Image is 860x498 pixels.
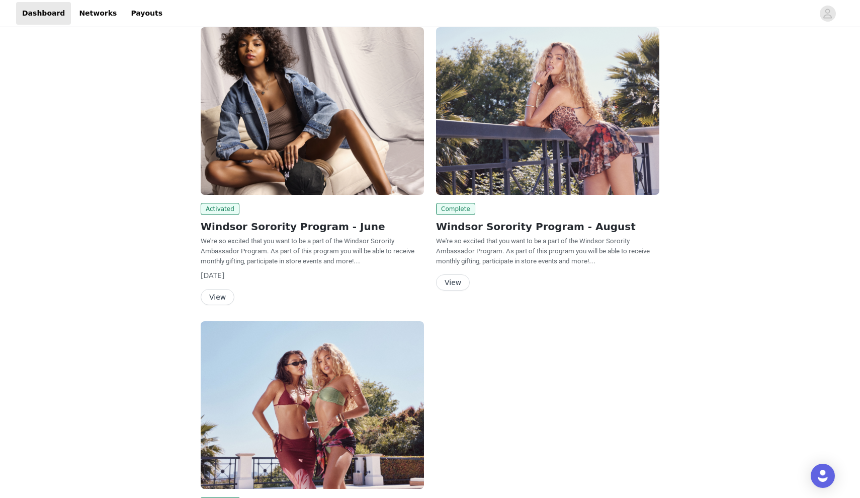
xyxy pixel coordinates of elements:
button: View [436,274,470,291]
div: Open Intercom Messenger [811,464,835,488]
img: Windsor [201,321,424,489]
a: View [201,294,234,301]
a: Networks [73,2,123,25]
img: Windsor [436,27,659,195]
span: We're so excited that you want to be a part of the Windsor Sorority Ambassador Program. As part o... [201,237,414,265]
span: Complete [436,203,475,215]
a: View [436,279,470,287]
h2: Windsor Sorority Program - August [436,219,659,234]
span: [DATE] [201,271,224,279]
button: View [201,289,234,305]
a: Dashboard [16,2,71,25]
div: avatar [823,6,832,22]
h2: Windsor Sorority Program - June [201,219,424,234]
span: Activated [201,203,239,215]
a: Payouts [125,2,168,25]
span: We're so excited that you want to be a part of the Windsor Sorority Ambassador Program. As part o... [436,237,650,265]
img: Windsor [201,27,424,195]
